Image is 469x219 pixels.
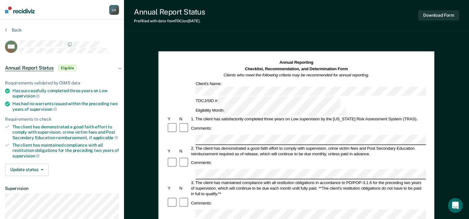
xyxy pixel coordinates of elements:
[30,107,57,112] span: supervision
[195,97,341,106] div: TDCJ/SID #:
[167,116,178,122] div: Y
[93,135,118,140] span: applicable
[167,185,178,191] div: Y
[5,27,22,33] button: Back
[12,101,119,112] div: Has had no warrants issued within the preceding two years of
[190,145,426,157] div: 2. The client has demonstrated a good faith effort to comply with supervision, crime victim fees ...
[12,124,119,140] div: The client has demonstrated a good faith effort to comply with supervision, crime victim fees and...
[134,19,205,23] div: Prefilled with data from TDCJ on [DATE] .
[5,164,49,176] button: Update status
[12,153,40,158] span: supervision
[448,198,463,213] div: Open Intercom Messenger
[190,160,213,165] div: Comments:
[5,117,119,122] div: Requirements to check
[179,148,190,154] div: N
[190,180,426,196] div: 3. The client has maintained compliance with all restitution obligations in accordance to PD/POP-...
[245,67,348,71] strong: Checklist, Recommendation, and Determination Form
[5,6,35,13] img: Recidiviz
[179,185,190,191] div: N
[280,60,313,65] strong: Annual Reporting
[224,73,369,77] em: Clients who meet the following criteria may be recommended for annual reporting.
[12,88,119,99] div: Has successfully completed three years on Low
[190,116,426,122] div: 1. The client has satisfactorily completed three years on Low supervision by the [US_STATE] Risk ...
[59,65,76,71] span: Eligible
[134,7,205,16] div: Annual Report Status
[179,116,190,122] div: N
[195,106,347,116] div: Eligibility Month:
[5,80,119,86] div: Requirements validated by OIMS data
[109,5,119,15] button: LH
[109,5,119,15] div: L H
[190,200,213,206] div: Comments:
[12,93,40,98] span: supervision
[5,65,54,71] span: Annual Report Status
[167,148,178,154] div: Y
[12,143,119,158] div: The client has maintained compliance with all restitution obligations for the preceding two years of
[5,186,119,191] dt: Supervision
[190,126,213,131] div: Comments:
[418,10,459,20] button: Download Form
